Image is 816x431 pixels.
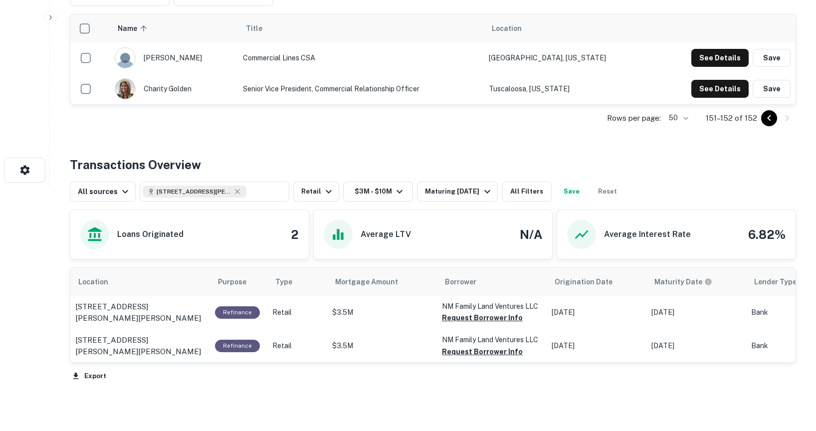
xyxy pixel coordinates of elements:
img: 9c8pery4andzj6ohjkjp54ma2 [115,48,135,68]
div: This loan purpose was for refinancing [215,306,260,319]
h4: 2 [291,225,299,243]
span: [STREET_ADDRESS][PERSON_NAME] [157,187,231,196]
td: [GEOGRAPHIC_DATA], [US_STATE] [484,42,651,73]
div: [PERSON_NAME] [115,47,233,68]
div: charity golden [115,78,233,99]
div: Maturity dates displayed may be estimated. Please contact the lender for the most accurate maturi... [654,276,712,287]
th: Borrower [437,268,547,296]
button: Request Borrower Info [442,346,523,358]
button: Go to previous page [761,110,777,126]
div: 50 [665,111,690,125]
h6: Average LTV [361,228,411,240]
th: Maturity dates displayed may be estimated. Please contact the lender for the most accurate maturi... [646,268,746,296]
th: Name [110,14,238,42]
th: Title [238,14,484,42]
div: This loan purpose was for refinancing [215,340,260,352]
td: Commercial Lines CSA [238,42,484,73]
th: Purpose [210,268,267,296]
button: $3M - $10M [343,182,413,202]
button: Retail [293,182,339,202]
h6: Loans Originated [117,228,184,240]
p: $3.5M [332,307,432,318]
p: Retail [272,307,322,318]
span: Type [275,276,305,288]
span: Title [246,22,275,34]
p: [DATE] [651,341,741,351]
td: Senior Vice President, Commercial Relationship Officer [238,73,484,104]
button: Reset [592,182,623,202]
a: [STREET_ADDRESS][PERSON_NAME][PERSON_NAME] [75,334,205,358]
button: Request Borrower Info [442,312,523,324]
button: Maturing [DATE] [417,182,497,202]
h4: N/A [520,225,542,243]
p: Retail [272,341,322,351]
span: Name [118,22,150,34]
span: Borrower [445,276,476,288]
p: [DATE] [552,341,641,351]
h6: Average Interest Rate [604,228,691,240]
button: See Details [691,80,749,98]
p: [DATE] [651,307,741,318]
button: Save [753,49,791,67]
img: 1691545675216 [115,79,135,99]
span: Origination Date [555,276,625,288]
th: Origination Date [547,268,646,296]
span: Mortgage Amount [335,276,411,288]
button: Save [753,80,791,98]
button: See Details [691,49,749,67]
button: All Filters [502,182,552,202]
th: Mortgage Amount [327,268,437,296]
button: Export [70,369,109,384]
p: Rows per page: [607,112,661,124]
td: Tuscaloosa, [US_STATE] [484,73,651,104]
span: Location [492,22,522,34]
p: NM Family Land Ventures LLC [442,334,542,345]
div: scrollable content [70,268,796,362]
span: Location [78,276,121,288]
p: $3.5M [332,341,432,351]
button: All sources [70,182,136,202]
h6: Maturity Date [654,276,702,287]
a: [STREET_ADDRESS][PERSON_NAME][PERSON_NAME] [75,301,205,324]
span: Lender Type [754,276,797,288]
div: Maturing [DATE] [425,186,493,198]
span: Maturity dates displayed may be estimated. Please contact the lender for the most accurate maturi... [654,276,725,287]
div: scrollable content [70,14,796,104]
p: 151–152 of 152 [706,112,757,124]
div: All sources [78,186,131,198]
th: Location [484,14,651,42]
h4: Transactions Overview [70,156,201,174]
button: Save your search to get updates of matches that match your search criteria. [556,182,588,202]
th: Location [70,268,210,296]
span: Purpose [218,276,259,288]
p: NM Family Land Ventures LLC [442,301,542,312]
p: [DATE] [552,307,641,318]
iframe: Chat Widget [766,319,816,367]
th: Type [267,268,327,296]
h4: 6.82% [748,225,786,243]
